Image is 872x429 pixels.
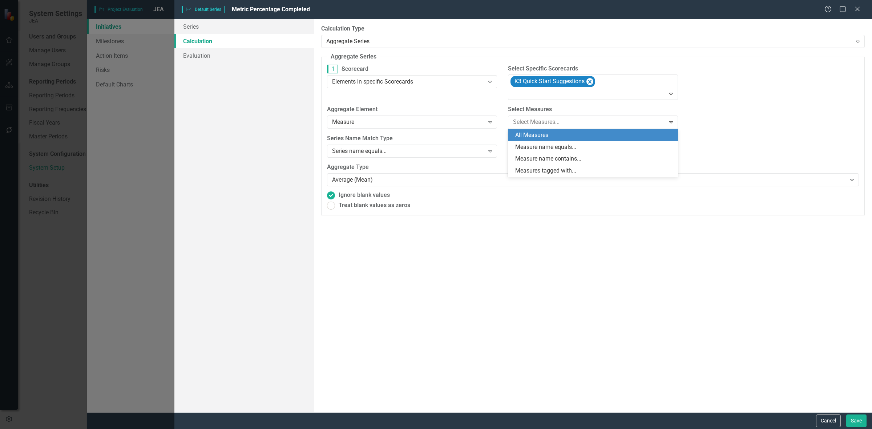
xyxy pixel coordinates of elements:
div: Measure [332,118,484,126]
span: Treat blank values as zeros [339,201,410,210]
div: Aggregate Series [326,37,852,45]
a: Series [174,19,314,34]
span: Ignore blank values [339,191,390,199]
label: Select Measures [508,105,678,114]
a: Calculation [174,34,314,48]
div: All Measures [515,131,674,139]
div: Average (Mean) [332,176,846,184]
span: 1 [327,65,338,73]
label: Calculation Type [321,25,865,33]
label: Scorecard [327,65,497,73]
span: Metric Percentage Completed [232,6,310,13]
button: Cancel [816,414,841,427]
label: Aggregate Type [327,163,859,171]
a: Evaluation [174,48,314,63]
label: Select Specific Scorecards [508,65,678,73]
legend: Aggregate Series [327,53,380,61]
div: Measures tagged with... [515,167,674,175]
div: K3 Quick Start Suggestions [512,76,586,87]
div: Measure name contains... [515,155,674,163]
div: Remove K3 Quick Start Suggestions [586,78,593,85]
button: Save [846,414,867,427]
label: Series Name Match Type [327,134,497,143]
label: Aggregate Element [327,105,497,114]
div: Elements in specific Scorecards [332,77,484,86]
div: Measure name equals... [515,143,674,151]
div: Series name equals... [332,147,484,155]
span: Default Series [182,6,225,13]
